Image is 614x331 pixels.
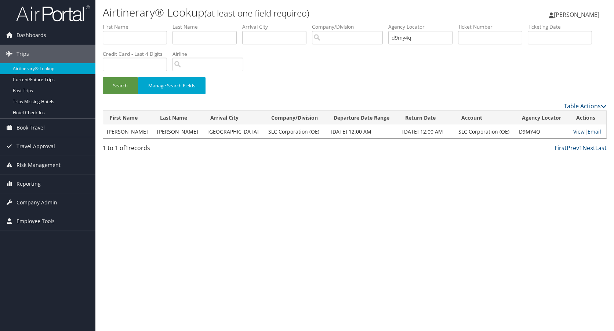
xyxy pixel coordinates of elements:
td: [DATE] 12:00 AM [327,125,399,138]
a: Prev [567,144,579,152]
label: Last Name [172,23,242,30]
td: [PERSON_NAME] [153,125,204,138]
label: First Name [103,23,172,30]
span: Dashboards [17,26,46,44]
th: Departure Date Range: activate to sort column ascending [327,111,399,125]
th: Arrival City: activate to sort column ascending [204,111,265,125]
label: Agency Locator [388,23,458,30]
td: [DATE] 12:00 AM [399,125,455,138]
td: [PERSON_NAME] [103,125,153,138]
th: Return Date: activate to sort column ascending [399,111,455,125]
a: Table Actions [564,102,607,110]
label: Company/Division [312,23,388,30]
td: SLC Corporation (OE) [265,125,327,138]
button: Search [103,77,138,94]
label: Ticket Number [458,23,528,30]
th: Account: activate to sort column ascending [455,111,515,125]
td: SLC Corporation (OE) [455,125,515,138]
label: Arrival City [242,23,312,30]
a: Email [588,128,601,135]
span: Book Travel [17,119,45,137]
td: D9MY4Q [515,125,570,138]
th: Company/Division [265,111,327,125]
span: [PERSON_NAME] [554,11,599,19]
span: Travel Approval [17,137,55,156]
label: Credit Card - Last 4 Digits [103,50,172,58]
a: [PERSON_NAME] [549,4,607,26]
h1: Airtinerary® Lookup [103,5,439,20]
th: Last Name: activate to sort column ascending [153,111,204,125]
a: 1 [579,144,582,152]
span: Trips [17,45,29,63]
div: 1 to 1 of records [103,143,221,156]
th: Agency Locator: activate to sort column ascending [515,111,570,125]
span: 1 [125,144,128,152]
small: (at least one field required) [204,7,309,19]
a: View [573,128,585,135]
button: Manage Search Fields [138,77,206,94]
th: Actions [570,111,606,125]
span: Company Admin [17,193,57,212]
img: airportal-logo.png [16,5,90,22]
span: Reporting [17,175,41,193]
label: Ticketing Date [528,23,597,30]
a: First [555,144,567,152]
a: Last [595,144,607,152]
a: Next [582,144,595,152]
th: First Name: activate to sort column ascending [103,111,153,125]
label: Airline [172,50,249,58]
span: Employee Tools [17,212,55,230]
td: | [570,125,606,138]
span: Risk Management [17,156,61,174]
td: [GEOGRAPHIC_DATA] [204,125,265,138]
